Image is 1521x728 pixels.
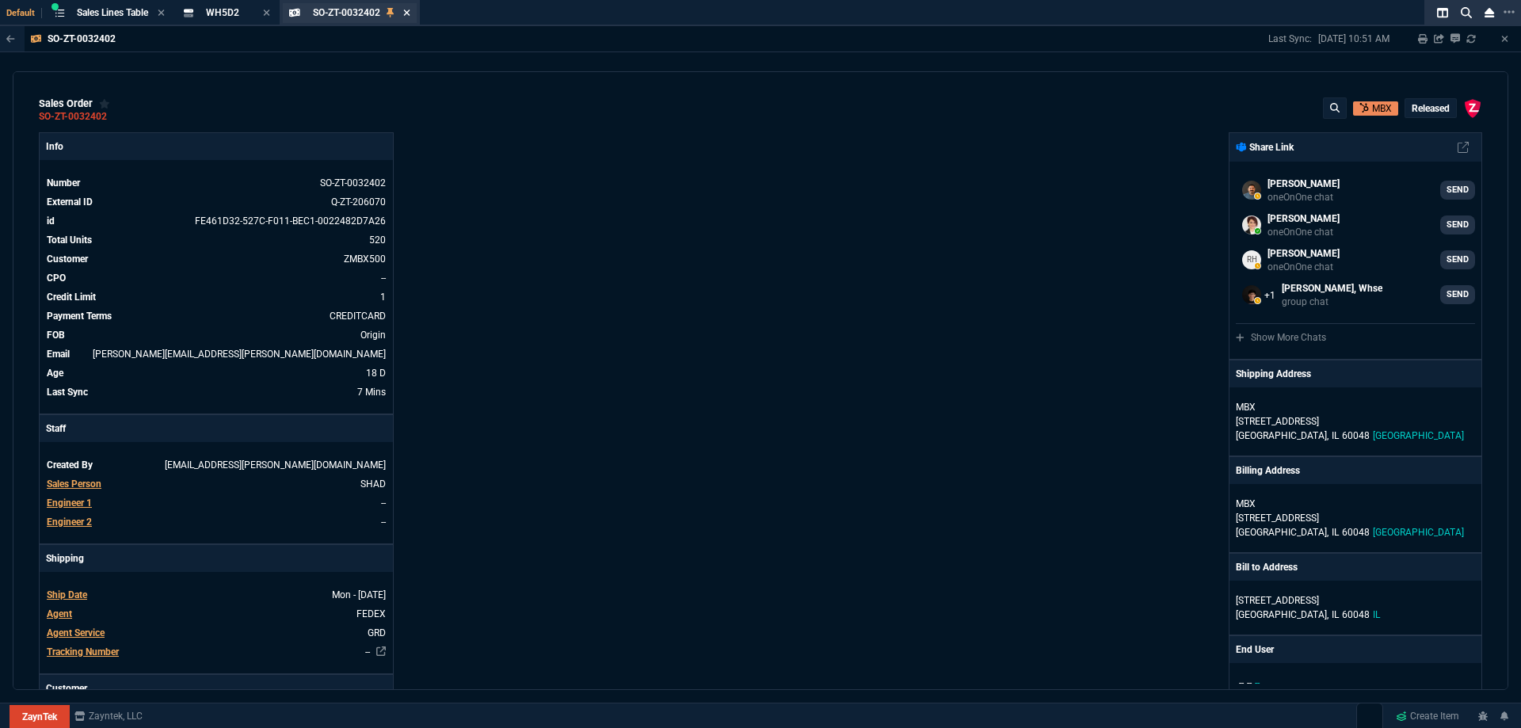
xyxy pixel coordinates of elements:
span: IL [1332,430,1339,441]
p: Billing Address [1236,463,1300,478]
span: Customer [47,253,88,265]
span: 2025-08-18T00:00:00.000Z [332,589,386,600]
span: FEDEX [356,608,386,619]
span: See Marketplace Order [195,215,386,227]
tr: undefined [46,457,387,473]
span: Payment Terms [47,311,112,322]
a: Hide Workbench [1501,32,1508,45]
tr: undefined [46,270,387,286]
a: Show More Chats [1236,332,1326,343]
span: [GEOGRAPHIC_DATA] [1373,527,1464,538]
a: SO-ZT-0032402 [39,116,107,118]
span: Last Sync [47,387,88,398]
span: [GEOGRAPHIC_DATA], [1236,430,1328,441]
p: oneOnOne chat [1267,191,1340,204]
p: [PERSON_NAME] [1267,212,1340,226]
p: Staff [40,415,393,442]
p: [STREET_ADDRESS] [1236,414,1475,429]
span: CPO [47,273,66,284]
a: msbcCompanyName [70,709,147,723]
a: SEND [1440,181,1475,200]
p: [PERSON_NAME] [1267,177,1340,191]
tr: undefined [46,625,387,641]
span: 8/17/25 => 7:00 PM [366,368,386,379]
tr: undefined [46,232,387,248]
tr: undefined [46,251,387,267]
span: 520 [369,234,386,246]
div: Add to Watchlist [99,97,110,110]
p: MBX [1372,101,1392,116]
span: Email [47,349,70,360]
span: -- [1255,677,1260,688]
a: See Marketplace Order [331,196,386,208]
span: Total Units [47,234,92,246]
tr: undefined [46,606,387,622]
tr: undefined [46,308,387,324]
nx-icon: Split Panels [1431,3,1454,22]
span: Origin [360,330,386,341]
a: seti.shadab@fornida.com [1236,209,1475,241]
span: [GEOGRAPHIC_DATA], [1236,609,1328,620]
a: michael.licea@fornida.com,whse@fornida.com [1236,279,1475,311]
span: External ID [47,196,93,208]
div: sales order [39,97,110,110]
p: Share Link [1236,140,1294,154]
span: CREDITCARD [330,311,386,322]
tr: See Marketplace Order [46,175,387,191]
a: -- [381,273,386,284]
span: SETI.SHADAB@FORNIDA.COM [165,459,386,471]
span: -- [1239,677,1244,688]
p: Last Sync: [1268,32,1318,45]
span: -- [1247,677,1252,688]
tr: undefined [46,644,387,660]
p: SO-ZT-0032402 [48,32,116,45]
span: See Marketplace Order [320,177,386,189]
span: 60048 [1342,609,1370,620]
a: Open Customer in hubSpot [1353,101,1398,116]
nx-icon: Close Workbench [1478,3,1500,22]
span: WH5D2 [206,7,239,18]
nx-icon: Open New Tab [1504,5,1515,20]
span: Sales Lines Table [77,7,148,18]
tr: undefined [46,289,387,305]
span: 60048 [1342,527,1370,538]
tr: See Marketplace Order [46,213,387,229]
span: Age [47,368,63,379]
a: SEND [1440,250,1475,269]
p: [PERSON_NAME], Whse [1282,281,1382,295]
span: [GEOGRAPHIC_DATA] [1373,430,1464,441]
a: ZMBX500 [344,253,386,265]
a: -- [365,646,370,657]
span: 60048 [1342,430,1370,441]
tr: undefined [46,587,387,603]
tr: kyle.wiemann@mbx.com [46,346,387,362]
p: Info [40,133,393,160]
span: 1 [380,292,386,303]
p: Shipping Address [1236,367,1311,381]
p: [STREET_ADDRESS] [1236,511,1475,525]
p: oneOnOne chat [1267,226,1340,238]
p: Customer [40,675,393,702]
span: IL [1373,609,1380,620]
p: group chat [1282,295,1382,308]
p: Shipping [40,545,393,572]
span: Number [47,177,80,189]
nx-icon: Close Tab [158,7,165,20]
p: [STREET_ADDRESS] [1236,593,1475,608]
span: 9/4/25 => 10:51 AM [357,387,386,398]
tr: 9/4/25 => 10:51 AM [46,384,387,400]
tr: See Marketplace Order [46,194,387,210]
a: SEND [1440,215,1475,234]
p: Bill to Address [1236,560,1298,574]
p: oneOnOne chat [1267,261,1340,273]
span: SHAD [360,478,386,490]
span: kyle.wiemann@mbx.com [93,349,386,360]
nx-icon: Close Tab [263,7,270,20]
tr: undefined [46,327,387,343]
nx-icon: Search [1454,3,1478,22]
p: MBX [1236,400,1388,414]
span: Credit Limit [47,292,96,303]
a: rob.henneberger@fornida.com [1236,244,1475,276]
span: Ship Date [47,589,87,600]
